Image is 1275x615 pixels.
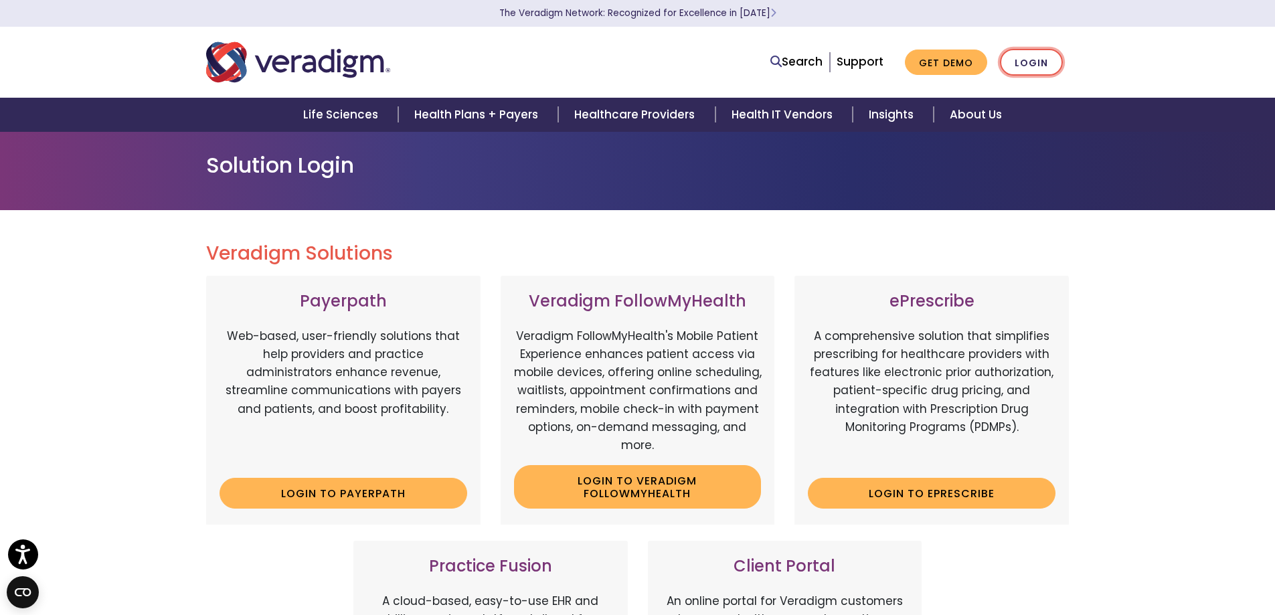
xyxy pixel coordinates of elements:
[206,40,390,84] img: Veradigm logo
[808,292,1055,311] h3: ePrescribe
[905,50,987,76] a: Get Demo
[837,54,883,70] a: Support
[206,242,1070,265] h2: Veradigm Solutions
[367,557,614,576] h3: Practice Fusion
[770,53,823,71] a: Search
[1000,49,1063,76] a: Login
[287,98,398,132] a: Life Sciences
[715,98,853,132] a: Health IT Vendors
[220,292,467,311] h3: Payerpath
[206,153,1070,178] h1: Solution Login
[770,7,776,19] span: Learn More
[220,327,467,468] p: Web-based, user-friendly solutions that help providers and practice administrators enhance revenu...
[853,98,934,132] a: Insights
[661,557,909,576] h3: Client Portal
[499,7,776,19] a: The Veradigm Network: Recognized for Excellence in [DATE]Learn More
[934,98,1018,132] a: About Us
[7,576,39,608] button: Open CMP widget
[398,98,558,132] a: Health Plans + Payers
[220,478,467,509] a: Login to Payerpath
[808,478,1055,509] a: Login to ePrescribe
[808,327,1055,468] p: A comprehensive solution that simplifies prescribing for healthcare providers with features like ...
[558,98,715,132] a: Healthcare Providers
[514,292,762,311] h3: Veradigm FollowMyHealth
[514,465,762,509] a: Login to Veradigm FollowMyHealth
[514,327,762,454] p: Veradigm FollowMyHealth's Mobile Patient Experience enhances patient access via mobile devices, o...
